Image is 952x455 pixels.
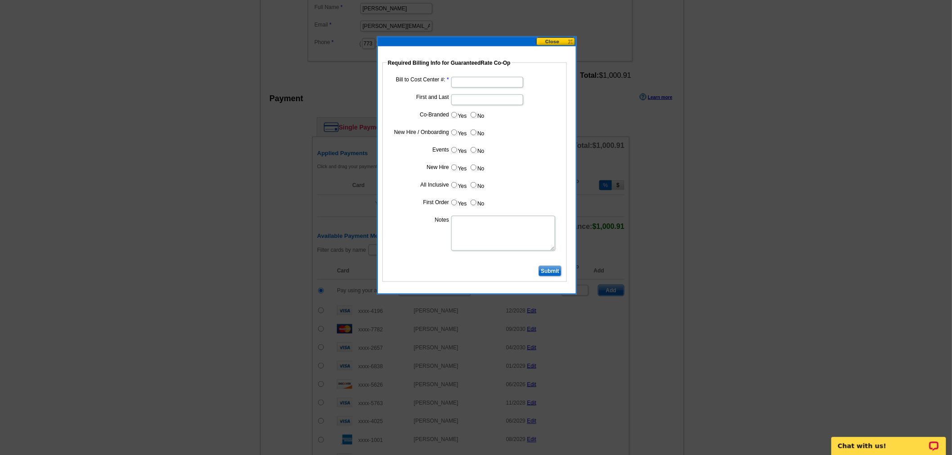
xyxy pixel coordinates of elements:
[471,112,476,118] input: No
[451,182,457,188] input: Yes
[389,181,449,189] label: All Inclusive
[389,93,449,101] label: First and Last
[471,182,476,188] input: No
[451,200,457,205] input: Yes
[470,197,484,208] label: No
[471,147,476,153] input: No
[471,200,476,205] input: No
[450,127,467,138] label: Yes
[389,76,449,84] label: Bill to Cost Center #:
[389,111,449,119] label: Co-Branded
[450,180,467,190] label: Yes
[450,110,467,120] label: Yes
[451,147,457,153] input: Yes
[539,266,561,277] input: Submit
[451,112,457,118] input: Yes
[389,163,449,171] label: New Hire
[471,165,476,170] input: No
[450,162,467,173] label: Yes
[389,216,449,224] label: Notes
[826,427,952,455] iframe: LiveChat chat widget
[389,198,449,206] label: First Order
[470,110,484,120] label: No
[451,165,457,170] input: Yes
[389,128,449,136] label: New Hire / Onboarding
[450,145,467,155] label: Yes
[387,59,512,67] legend: Required Billing Info for GuaranteedRate Co-Op
[450,197,467,208] label: Yes
[470,162,484,173] label: No
[470,145,484,155] label: No
[471,129,476,135] input: No
[451,129,457,135] input: Yes
[470,127,484,138] label: No
[389,146,449,154] label: Events
[470,180,484,190] label: No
